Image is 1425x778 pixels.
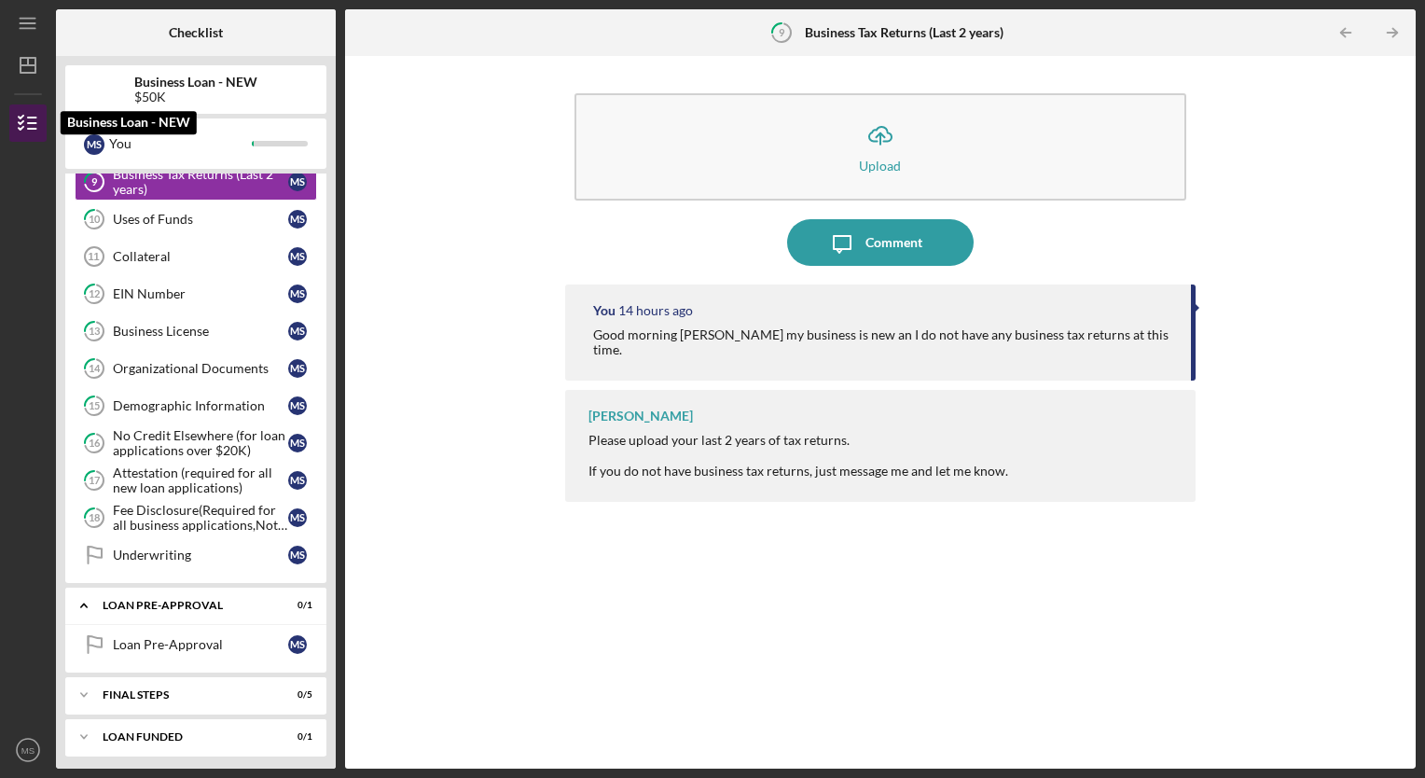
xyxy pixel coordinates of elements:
[779,26,785,38] tspan: 9
[618,303,693,318] time: 2025-09-10 11:13
[593,327,1173,357] div: Good morning [PERSON_NAME] my business is new an I do not have any business tax returns at this t...
[134,75,257,90] b: Business Loan - NEW
[288,359,307,378] div: M S
[288,508,307,527] div: M S
[288,396,307,415] div: M S
[75,313,317,350] a: 13Business LicenseMS
[75,350,317,387] a: 14Organizational DocumentsMS
[75,536,317,574] a: UnderwritingMS
[588,409,693,424] div: [PERSON_NAME]
[574,93,1187,201] button: Upload
[89,512,100,524] tspan: 18
[75,163,317,201] a: 9Business Tax Returns (Last 2 years)MS
[89,438,101,450] tspan: 16
[75,462,317,499] a: 17Attestation (required for all new loan applications)MS
[588,464,1008,479] div: If you do not have business tax returns, just message me and let me know.
[288,434,307,452] div: M S
[113,324,288,339] div: Business License
[805,25,1003,40] b: Business Tax Returns (Last 2 years)
[88,251,99,262] tspan: 11
[75,238,317,275] a: 11CollateralMS
[113,428,288,458] div: No Credit Elsewhere (for loan applications over $20K)
[113,637,288,652] div: Loan Pre-Approval
[75,275,317,313] a: 12EIN NumberMS
[279,689,312,701] div: 0 / 5
[859,159,901,173] div: Upload
[134,90,257,104] div: $50K
[113,548,288,563] div: Underwriting
[89,326,100,338] tspan: 13
[91,176,98,188] tspan: 9
[89,400,100,412] tspan: 15
[279,731,312,743] div: 0 / 1
[109,128,252,160] div: You
[89,475,101,487] tspan: 17
[113,249,288,264] div: Collateral
[84,134,104,155] div: M S
[288,173,307,191] div: M S
[288,210,307,229] div: M S
[103,600,266,611] div: LOAN PRE-APPROVAL
[75,424,317,462] a: 16No Credit Elsewhere (for loan applications over $20K)MS
[288,635,307,654] div: M S
[288,546,307,564] div: M S
[865,219,922,266] div: Comment
[89,363,101,375] tspan: 14
[21,745,35,756] text: MS
[75,626,317,663] a: Loan Pre-ApprovalMS
[113,361,288,376] div: Organizational Documents
[103,731,266,743] div: LOAN FUNDED
[103,689,266,701] div: FINAL STEPS
[288,285,307,303] div: M S
[89,214,101,226] tspan: 10
[288,471,307,490] div: M S
[75,387,317,424] a: 15Demographic InformationMS
[113,167,288,197] div: Business Tax Returns (Last 2 years)
[89,288,100,300] tspan: 12
[588,433,1008,448] div: Please upload your last 2 years of tax returns.
[288,322,307,340] div: M S
[75,201,317,238] a: 10Uses of FundsMS
[279,600,312,611] div: 0 / 1
[113,398,288,413] div: Demographic Information
[75,499,317,536] a: 18Fee Disclosure(Required for all business applications,Not needed for Contractor loans)MS
[9,731,47,769] button: MS
[787,219,974,266] button: Comment
[288,247,307,266] div: M S
[169,25,223,40] b: Checklist
[113,212,288,227] div: Uses of Funds
[113,465,288,495] div: Attestation (required for all new loan applications)
[113,286,288,301] div: EIN Number
[593,303,616,318] div: You
[113,503,288,533] div: Fee Disclosure(Required for all business applications,Not needed for Contractor loans)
